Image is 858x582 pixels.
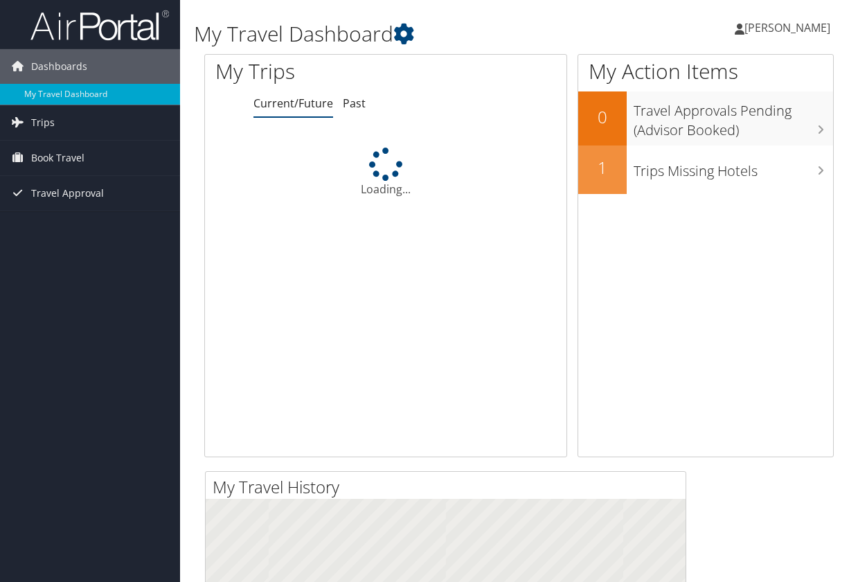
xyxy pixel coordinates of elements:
[578,145,833,194] a: 1Trips Missing Hotels
[578,91,833,145] a: 0Travel Approvals Pending (Advisor Booked)
[205,148,566,197] div: Loading...
[634,155,833,181] h3: Trips Missing Hotels
[578,57,833,86] h1: My Action Items
[30,9,169,42] img: airportal-logo.png
[253,96,333,111] a: Current/Future
[343,96,366,111] a: Past
[744,20,830,35] span: [PERSON_NAME]
[213,475,686,499] h2: My Travel History
[215,57,405,86] h1: My Trips
[634,94,833,140] h3: Travel Approvals Pending (Advisor Booked)
[578,105,627,129] h2: 0
[735,7,844,48] a: [PERSON_NAME]
[31,49,87,84] span: Dashboards
[578,156,627,179] h2: 1
[31,176,104,211] span: Travel Approval
[31,105,55,140] span: Trips
[194,19,627,48] h1: My Travel Dashboard
[31,141,84,175] span: Book Travel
